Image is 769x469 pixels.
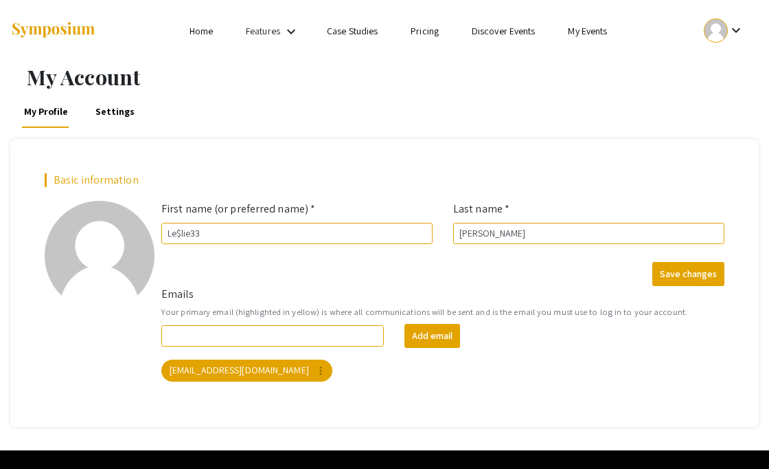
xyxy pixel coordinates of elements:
[314,364,327,377] mat-icon: more_vert
[453,201,509,217] label: Last name *
[246,25,280,37] a: Features
[45,173,724,186] h2: Basic information
[728,22,744,39] mat-icon: Expand account dropdown
[161,201,315,217] label: First name (or preferred name) *
[411,25,439,37] a: Pricing
[283,23,299,40] mat-icon: Expand Features list
[161,360,332,382] mat-chip: [EMAIL_ADDRESS][DOMAIN_NAME]
[652,262,724,286] button: Save changes
[10,21,96,40] img: Symposium by ForagerOne
[161,357,724,384] mat-chip-list: Your emails
[161,305,724,318] small: Your primary email (highlighted in yellow) is where all communications will be sent and is the em...
[689,15,759,46] button: Expand account dropdown
[472,25,536,37] a: Discover Events
[22,95,71,128] a: My Profile
[27,65,759,89] h1: My Account
[190,25,213,37] a: Home
[161,286,194,303] label: Emails
[568,25,607,37] a: My Events
[404,324,460,348] button: Add email
[159,357,335,384] app-email-chip: Your primary email
[93,95,137,128] a: Settings
[327,25,378,37] a: Case Studies
[711,407,759,459] iframe: Chat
